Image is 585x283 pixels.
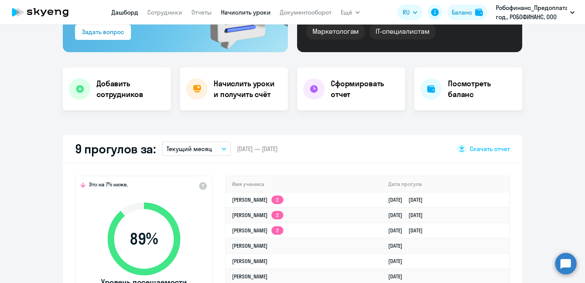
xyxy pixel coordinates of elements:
button: Робофинанс_Предоплата_Договор_2025 год., РОБОФИНАНС, ООО [492,3,578,21]
span: RU [403,8,410,17]
button: Задать вопрос [75,25,131,40]
span: Это на 7% ниже, [89,181,128,190]
a: [PERSON_NAME]2 [232,212,283,219]
button: RU [397,5,423,20]
app-skyeng-badge: 2 [271,196,283,204]
a: [PERSON_NAME]2 [232,227,283,234]
a: [DATE][DATE] [388,196,429,203]
a: [DATE] [388,258,409,265]
a: [DATE][DATE] [388,227,429,234]
a: [PERSON_NAME] [232,258,268,265]
h4: Начислить уроки и получить счёт [214,78,280,100]
a: Дашборд [111,8,138,16]
div: Задать вопрос [82,27,124,36]
a: Отчеты [191,8,212,16]
p: Текущий месяц [167,144,212,153]
span: 89 % [100,230,188,248]
h4: Посмотреть баланс [448,78,516,100]
img: balance [475,8,483,16]
th: Имя ученика [226,176,382,192]
p: Робофинанс_Предоплата_Договор_2025 год., РОБОФИНАНС, ООО [496,3,567,21]
div: Маркетологам [306,23,365,39]
a: Сотрудники [147,8,182,16]
span: [DATE] — [DATE] [237,145,278,153]
button: Ещё [341,5,360,20]
a: Начислить уроки [221,8,271,16]
button: Балансbalance [447,5,487,20]
h4: Сформировать отчет [331,78,399,100]
div: Баланс [452,8,472,17]
a: Документооборот [280,8,332,16]
h2: 9 прогулов за: [75,141,156,156]
app-skyeng-badge: 2 [271,211,283,219]
button: Текущий месяц [162,141,231,156]
a: [PERSON_NAME] [232,242,268,249]
a: [DATE] [388,273,409,280]
a: [PERSON_NAME] [232,273,268,280]
a: [DATE][DATE] [388,212,429,219]
h4: Добавить сотрудников [96,78,165,100]
a: [PERSON_NAME]2 [232,196,283,203]
a: [DATE] [388,242,409,249]
app-skyeng-badge: 2 [271,226,283,235]
span: Ещё [341,8,352,17]
th: Дата прогула [382,176,509,192]
div: IT-специалистам [369,23,435,39]
span: Скачать отчет [470,145,510,153]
